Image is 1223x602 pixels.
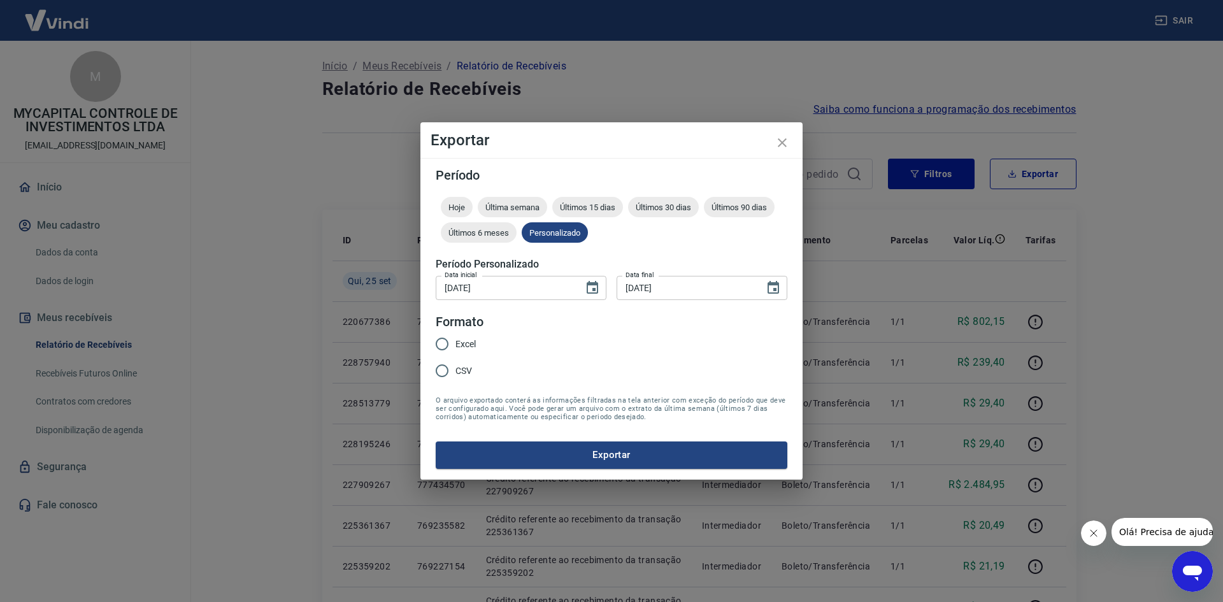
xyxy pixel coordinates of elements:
[431,133,792,148] h4: Exportar
[478,197,547,217] div: Última semana
[552,203,623,212] span: Últimos 15 dias
[628,203,699,212] span: Últimos 30 dias
[704,203,775,212] span: Últimos 90 dias
[1112,518,1213,546] iframe: Mensagem da empresa
[626,270,654,280] label: Data final
[552,197,623,217] div: Últimos 15 dias
[522,222,588,243] div: Personalizado
[436,313,483,331] legend: Formato
[1172,551,1213,592] iframe: Botão para abrir a janela de mensagens
[478,203,547,212] span: Última semana
[436,258,787,271] h5: Período Personalizado
[441,197,473,217] div: Hoje
[441,222,517,243] div: Últimos 6 meses
[436,169,787,182] h5: Período
[704,197,775,217] div: Últimos 90 dias
[628,197,699,217] div: Últimos 30 dias
[436,441,787,468] button: Exportar
[8,9,107,19] span: Olá! Precisa de ajuda?
[761,275,786,301] button: Choose date, selected date is 25 de set de 2025
[441,203,473,212] span: Hoje
[1081,520,1106,546] iframe: Fechar mensagem
[767,127,797,158] button: close
[617,276,755,299] input: DD/MM/YYYY
[445,270,477,280] label: Data inicial
[455,364,472,378] span: CSV
[436,276,575,299] input: DD/MM/YYYY
[441,228,517,238] span: Últimos 6 meses
[580,275,605,301] button: Choose date, selected date is 25 de set de 2025
[522,228,588,238] span: Personalizado
[455,338,476,351] span: Excel
[436,396,787,421] span: O arquivo exportado conterá as informações filtradas na tela anterior com exceção do período que ...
